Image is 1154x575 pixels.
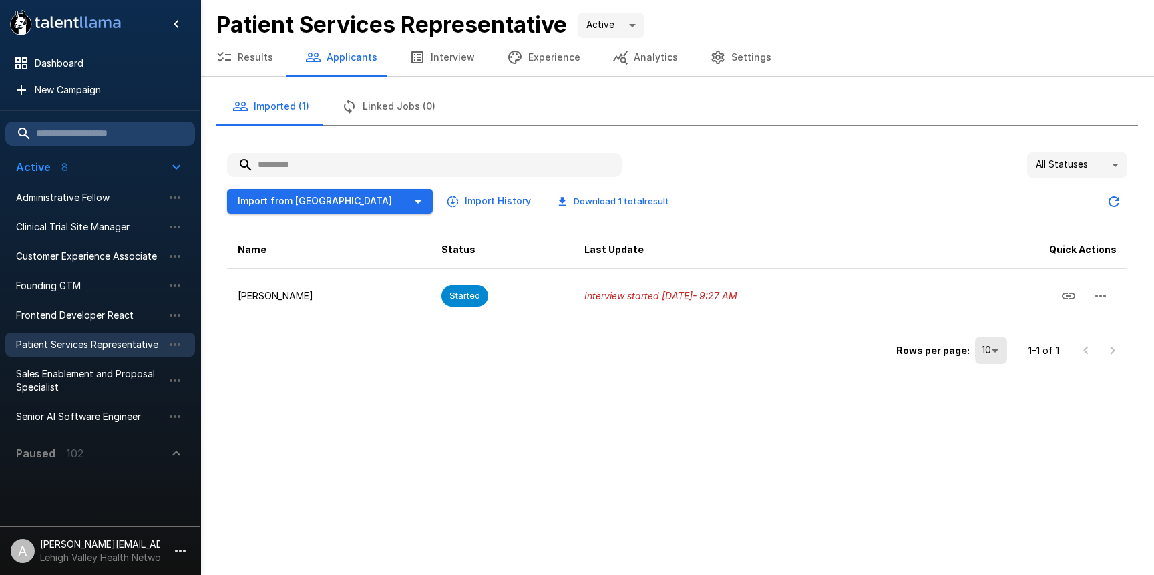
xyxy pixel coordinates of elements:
button: Imported (1) [216,87,325,125]
button: Experience [491,39,596,76]
span: Copy Interview Link [1052,289,1085,300]
button: Settings [694,39,787,76]
button: Import from [GEOGRAPHIC_DATA] [227,189,403,214]
div: 10 [975,337,1007,363]
button: Import History [443,189,536,214]
th: Name [227,231,431,269]
button: Applicants [289,39,393,76]
th: Status [431,231,574,269]
span: Started [441,289,488,302]
div: All Statuses [1027,152,1127,178]
b: Patient Services Representative [216,11,567,38]
b: 1 [618,196,622,206]
button: Download 1 totalresult [547,191,680,212]
button: Interview [393,39,491,76]
th: Last Update [574,231,940,269]
div: Active [578,13,644,38]
p: Rows per page: [896,344,970,357]
button: Results [200,39,289,76]
i: Interview started [DATE] - 9:27 AM [584,290,737,301]
button: Analytics [596,39,694,76]
p: [PERSON_NAME] [238,289,420,303]
th: Quick Actions [940,231,1127,269]
p: 1–1 of 1 [1028,344,1059,357]
button: Linked Jobs (0) [325,87,451,125]
button: Updated Today - 10:22 AM [1101,188,1127,215]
